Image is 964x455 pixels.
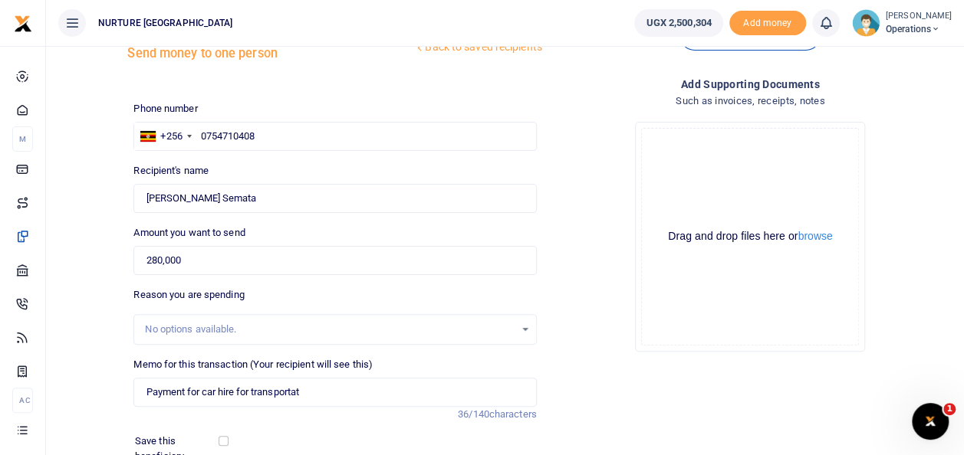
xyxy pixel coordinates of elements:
label: Memo for this transaction (Your recipient will see this) [133,357,373,372]
button: browse [798,231,832,241]
li: Ac [12,388,33,413]
a: Back to saved recipients [413,34,543,61]
h4: Add supporting Documents [549,76,952,93]
li: M [12,126,33,152]
h5: Send money to one person [127,46,413,61]
img: profile-user [852,9,880,37]
span: UGX 2,500,304 [646,15,711,31]
li: Wallet ballance [628,9,729,37]
span: Operations [886,22,952,36]
span: Add money [729,11,806,36]
span: characters [489,408,537,420]
li: Toup your wallet [729,11,806,36]
div: No options available. [145,322,514,337]
img: logo-small [14,15,32,33]
small: [PERSON_NAME] [886,10,952,23]
span: 1 [943,403,956,415]
a: Add money [729,16,806,28]
a: logo-small logo-large logo-large [14,17,32,28]
input: Enter phone number [133,122,536,151]
div: File Uploader [635,122,865,352]
label: Reason you are spending [133,287,244,303]
a: profile-user [PERSON_NAME] Operations [852,9,952,37]
iframe: Intercom live chat [912,403,949,440]
label: Amount you want to send [133,225,245,241]
a: UGX 2,500,304 [634,9,722,37]
label: Phone number [133,101,197,116]
div: Uganda: +256 [134,123,196,150]
input: Enter extra information [133,378,536,407]
h4: Such as invoices, receipts, notes [549,93,952,110]
div: +256 [160,129,182,144]
span: 36/140 [458,408,489,420]
input: UGX [133,246,536,275]
div: Drag and drop files here or [642,229,858,244]
span: NURTURE [GEOGRAPHIC_DATA] [92,16,239,30]
input: Loading name... [133,184,536,213]
label: Recipient's name [133,163,209,178]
